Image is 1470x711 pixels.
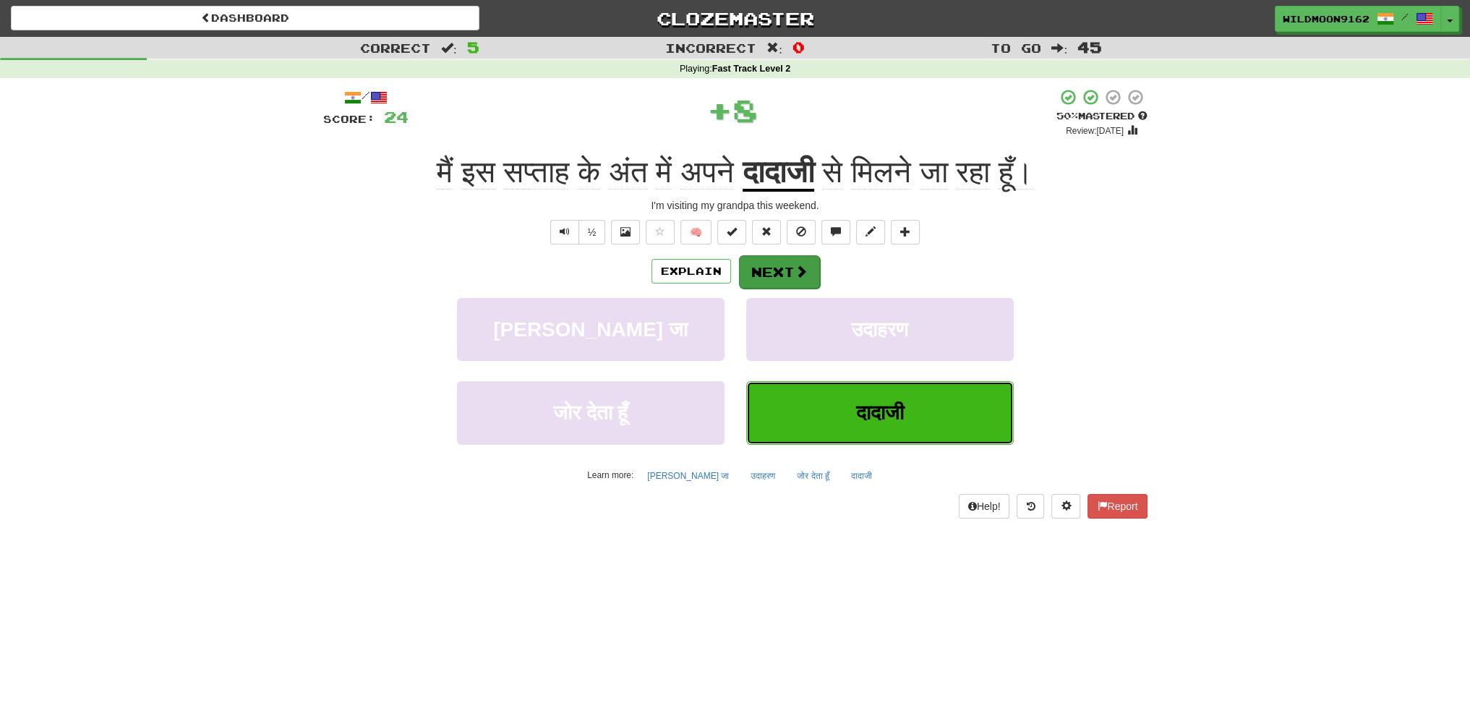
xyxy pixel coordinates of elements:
[739,255,820,289] button: Next
[1056,110,1148,123] div: Mastered
[991,41,1041,55] span: To go
[1066,126,1124,136] small: Review: [DATE]
[578,155,600,190] span: के
[789,465,837,487] button: जोर देता हूँ
[1283,12,1369,25] span: WildMoon9162
[680,155,734,190] span: अपने
[553,401,628,424] span: जोर देता हूँ
[609,155,648,190] span: अंत
[323,113,375,125] span: Score:
[856,220,885,244] button: Edit sentence (alt+d)
[493,318,688,341] span: [PERSON_NAME] जा
[384,108,409,126] span: 24
[501,6,970,31] a: Clozemaster
[461,155,495,190] span: इस
[851,155,911,190] span: मिलने
[457,298,725,361] button: [PERSON_NAME] जा
[680,220,712,244] button: 🧠
[665,41,756,55] span: Incorrect
[11,6,479,30] a: Dashboard
[743,465,783,487] button: उदाहरण
[843,465,880,487] button: दादाजी
[1077,38,1102,56] span: 45
[503,155,569,190] span: सप्ताह
[787,220,816,244] button: Ignore sentence (alt+i)
[1275,6,1441,32] a: WildMoon9162 /
[1051,42,1067,54] span: :
[766,42,782,54] span: :
[822,155,842,190] span: से
[587,470,633,480] small: Learn more:
[712,64,791,74] strong: Fast Track Level 2
[323,88,409,106] div: /
[360,41,431,55] span: Correct
[1401,12,1409,22] span: /
[746,381,1014,444] button: दादाजी
[467,38,479,56] span: 5
[656,155,672,190] span: में
[891,220,920,244] button: Add to collection (alt+a)
[717,220,746,244] button: Set this sentence to 100% Mastered (alt+m)
[956,155,990,190] span: रहा
[457,381,725,444] button: जोर देता हूँ
[851,318,908,341] span: उदाहरण
[821,220,850,244] button: Discuss sentence (alt+u)
[437,155,453,190] span: मैं
[441,42,457,54] span: :
[746,298,1014,361] button: उदाहरण
[639,465,737,487] button: [PERSON_NAME] जा
[323,198,1148,213] div: I'm visiting my grandpa this weekend.
[732,92,758,128] span: 8
[792,38,805,56] span: 0
[959,494,1010,519] button: Help!
[743,155,814,192] u: दादाजी
[999,155,1033,190] span: हूँ।
[651,259,731,284] button: Explain
[611,220,640,244] button: Show image (alt+x)
[920,155,948,190] span: जा
[1017,494,1044,519] button: Round history (alt+y)
[707,88,732,132] span: +
[646,220,675,244] button: Favorite sentence (alt+f)
[1056,110,1078,122] span: 50 %
[550,220,579,244] button: Play sentence audio (ctl+space)
[1087,494,1147,519] button: Report
[578,220,606,244] button: ½
[752,220,781,244] button: Reset to 0% Mastered (alt+r)
[856,401,904,424] span: दादाजी
[547,220,606,244] div: Text-to-speech controls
